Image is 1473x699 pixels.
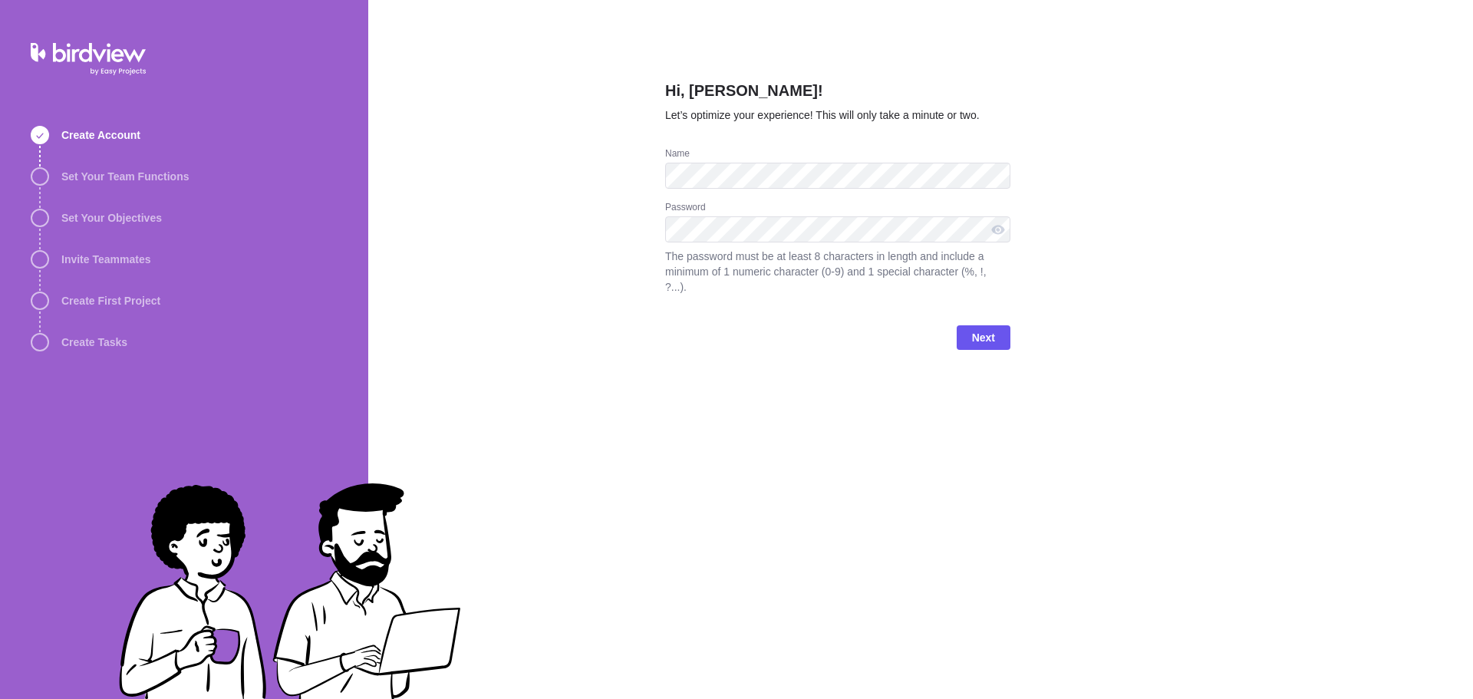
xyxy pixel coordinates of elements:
span: Create First Project [61,293,160,308]
div: Password [665,201,1010,216]
span: Create Tasks [61,335,127,350]
h2: Hi, [PERSON_NAME]! [665,80,1010,107]
span: Set Your Objectives [61,210,162,226]
span: Create Account [61,127,140,143]
span: Set Your Team Functions [61,169,189,184]
span: Next [972,328,995,347]
div: Name [665,147,1010,163]
span: Let’s optimize your experience! This will only take a minute or two. [665,109,980,121]
span: The password must be at least 8 characters in length and include a minimum of 1 numeric character... [665,249,1010,295]
span: Invite Teammates [61,252,150,267]
span: Next [957,325,1010,350]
